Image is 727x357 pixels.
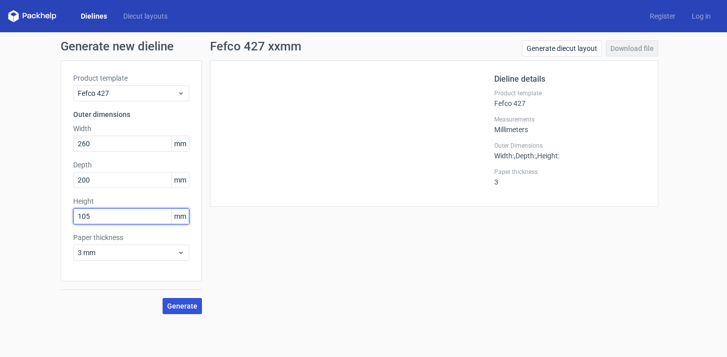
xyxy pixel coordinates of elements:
h2: Dieline details [494,73,646,85]
label: Outer Dimensions [494,142,646,150]
h1: Fefco 427 xxmm [210,40,301,52]
span: , Depth : [514,152,536,160]
label: Product template [494,89,646,97]
span: Fefco 427 [78,88,177,98]
span: Generate [167,303,197,310]
span: 3 mm [78,248,177,258]
a: Register [642,11,684,21]
span: mm [171,209,189,224]
h1: Generate new dieline [61,40,666,52]
div: 3 [494,168,646,186]
a: Log in [684,11,719,21]
button: Generate [163,298,202,314]
label: Width [73,124,189,134]
a: Dielines [73,11,115,21]
label: Paper thickness [494,168,646,176]
span: Width : [494,152,514,160]
h3: Outer dimensions [73,109,189,120]
a: Generate diecut layout [522,40,602,56]
span: , Height : [536,152,559,160]
a: Diecut layouts [115,11,176,21]
label: Height [73,196,189,206]
div: Millimeters [494,115,646,134]
span: mm [171,172,189,188]
label: Paper thickness [73,232,189,243]
label: Product template [73,73,189,83]
div: Fefco 427 [494,89,646,107]
span: mm [171,136,189,151]
label: Depth [73,160,189,170]
label: Measurements [494,115,646,124]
